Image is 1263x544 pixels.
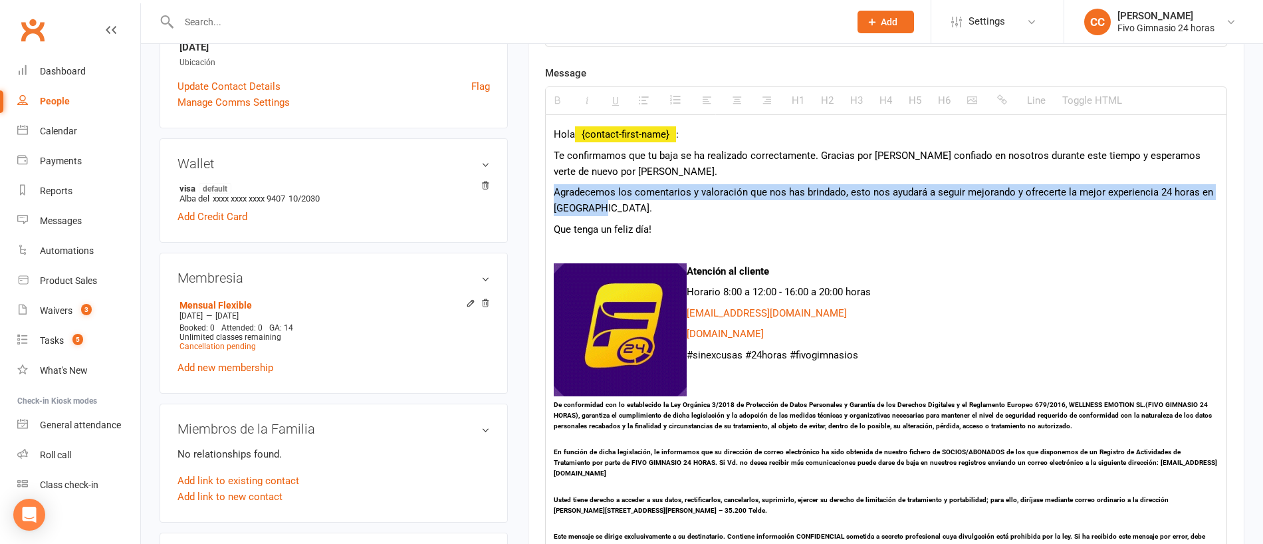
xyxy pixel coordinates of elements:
span: Unlimited classes remaining [179,333,281,342]
h6: Usted tiene derecho a acceder a sus datos, rectificarlos, cancelarlos, suprimirlo, ejercer su der... [554,495,1218,516]
a: Add Credit Card [177,209,247,225]
div: Messages [40,215,82,226]
span: Attended: 0 [221,323,263,333]
div: Roll call [40,450,71,460]
div: Fivo Gimnasio 24 horas [1117,22,1214,34]
div: Waivers [40,305,72,316]
div: Open Intercom Messenger [13,499,45,531]
a: Flag [471,78,490,94]
h6: De conformidad con lo establecido la Ley Orgánica 3/2018 de Protección de Datos Personales y Gara... [554,400,1218,432]
span: GA: 14 [269,323,293,333]
a: Cancellation pending [179,342,256,351]
span: 10/2030 [288,194,320,204]
a: What's New [17,356,140,386]
div: General attendance [40,420,121,430]
a: Payments [17,146,140,176]
div: Ubicación [179,57,490,69]
h3: Wallet [177,156,490,171]
span: 3 [81,304,92,315]
span: Add [881,17,897,27]
div: CC [1084,9,1111,35]
h3: Miembros de la Familia [177,422,490,436]
a: Add new membership [177,362,273,374]
div: — [176,311,490,321]
span: Te confirmamos que tu baja se ha realizado correctamente. Gracias por [PERSON_NAME] confiado en n... [554,150,1201,178]
div: [PERSON_NAME] [1117,10,1214,22]
h3: Membresia [177,271,490,285]
div: Tasks [40,335,64,346]
div: Dashboard [40,66,86,76]
a: People [17,86,140,116]
a: Roll call [17,440,140,470]
li: Alba del [177,181,490,205]
span: : [676,128,679,140]
p: #sinexcusas #24horas #fivogimnasios [554,347,1218,363]
span: Settings [969,7,1005,37]
a: Product Sales [17,266,140,296]
span: xxxx xxxx xxxx 9407 [213,194,285,204]
a: Messages [17,206,140,236]
a: General attendance kiosk mode [17,410,140,440]
a: Automations [17,236,140,266]
a: Add link to existing contact [177,473,299,489]
label: Message [545,65,586,81]
div: Class check-in [40,479,98,490]
a: Class kiosk mode [17,470,140,500]
div: Reports [40,186,72,196]
a: [EMAIL_ADDRESS][DOMAIN_NAME] [687,307,847,319]
span: Que tenga un feliz día! [554,223,651,235]
span: default [199,183,231,194]
a: Dashboard [17,57,140,86]
a: Calendar [17,116,140,146]
input: Search... [175,13,840,31]
h6: En función de dicha legislación, le informamos que su dirección de correo electrónico ha sido obt... [554,447,1218,479]
a: Waivers 3 [17,296,140,326]
p: Horario 8:00 a 12:00 - 16:00 a 20:00 horas [554,284,1218,300]
a: Mensual Flexible [179,300,252,311]
span: Agradecemos los comentarios y valoración que nos has brindado, esto nos ayudará a seguir mejorand... [554,186,1213,214]
p: Hola [554,126,1218,142]
button: Add [858,11,914,33]
a: Add link to new contact [177,489,283,505]
strong: [DATE] [179,41,490,53]
div: Automations [40,245,94,256]
div: Product Sales [40,275,97,286]
div: Payments [40,156,82,166]
a: Update Contact Details [177,78,281,94]
div: Calendar [40,126,77,136]
span: [DATE] [179,311,203,321]
div: People [40,96,70,106]
span: Booked: 0 [179,323,215,333]
a: Manage Comms Settings [177,94,290,110]
strong: visa [179,183,483,194]
p: No relationships found. [177,446,490,462]
div: What's New [40,365,88,376]
a: Tasks 5 [17,326,140,356]
span: [DATE] [215,311,239,321]
a: Reports [17,176,140,206]
span: 5 [72,334,83,345]
a: Clubworx [16,13,49,47]
a: [DOMAIN_NAME] [687,328,764,340]
b: Atención al cliente [687,265,769,277]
